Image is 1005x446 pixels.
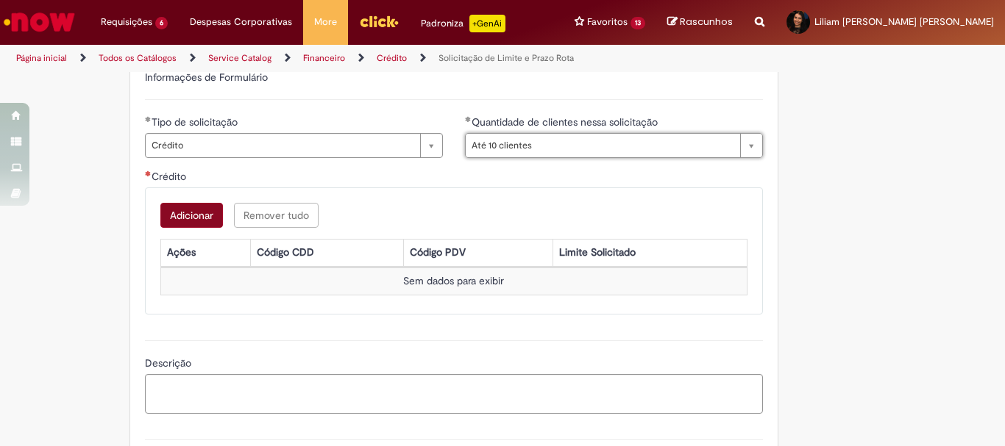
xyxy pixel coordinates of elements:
span: More [314,15,337,29]
span: Despesas Corporativas [190,15,292,29]
a: Crédito [377,52,407,64]
a: Página inicial [16,52,67,64]
ul: Trilhas de página [11,45,659,72]
span: Liliam [PERSON_NAME] [PERSON_NAME] [814,15,994,28]
img: ServiceNow [1,7,77,37]
th: Código PDV [403,239,553,266]
span: Descrição [145,356,194,370]
a: Service Catalog [208,52,271,64]
a: Todos os Catálogos [99,52,177,64]
span: Tipo de solicitação [152,115,241,129]
span: Favoritos [587,15,628,29]
th: Código CDD [251,239,403,266]
img: click_logo_yellow_360x200.png [359,10,399,32]
span: 13 [631,17,645,29]
p: +GenAi [469,15,505,32]
span: Crédito [152,134,413,157]
label: Informações de Formulário [145,71,268,84]
span: Obrigatório Preenchido [145,116,152,122]
th: Limite Solicitado [553,239,747,266]
a: Financeiro [303,52,345,64]
a: Solicitação de Limite e Prazo Rota [438,52,574,64]
td: Sem dados para exibir [160,267,747,295]
button: Add a row for Crédito [160,203,223,228]
th: Ações [160,239,250,266]
div: Padroniza [421,15,505,32]
textarea: Descrição [145,374,763,414]
span: 6 [155,17,168,29]
span: Requisições [101,15,152,29]
span: Rascunhos [680,15,733,29]
span: Necessários [145,170,152,176]
span: Obrigatório Preenchido [465,116,472,122]
a: Rascunhos [667,15,733,29]
span: Quantidade de clientes nessa solicitação [472,115,661,129]
span: Crédito [152,170,189,183]
span: Até 10 clientes [472,134,733,157]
